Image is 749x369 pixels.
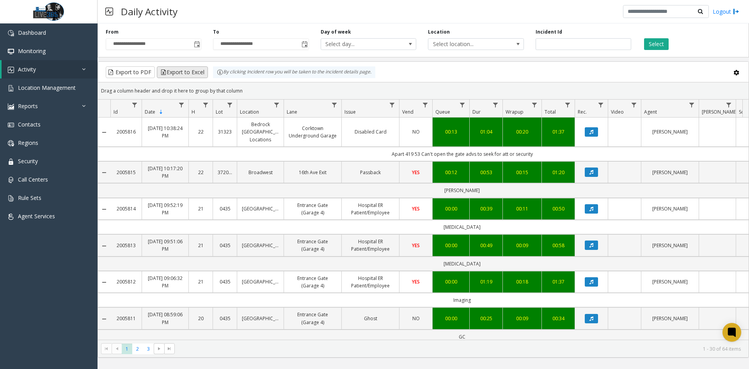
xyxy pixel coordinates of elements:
[437,128,465,135] a: 00:13
[216,109,223,115] span: Lot
[213,29,219,36] label: To
[346,238,394,253] a: Hospital ER Patient/Employee
[629,100,639,110] a: Video Filter Menu
[437,205,465,212] div: 00:00
[300,39,309,50] span: Toggle popup
[563,100,573,110] a: Total Filter Menu
[106,29,119,36] label: From
[8,48,14,55] img: 'icon'
[713,7,739,16] a: Logout
[412,242,420,249] span: YES
[547,278,570,285] div: 01:37
[117,2,181,21] h3: Daily Activity
[506,109,524,115] span: Wrapup
[702,109,737,115] span: [PERSON_NAME]
[404,242,428,249] a: YES
[644,38,669,50] button: Select
[474,128,498,135] div: 01:04
[218,169,232,176] a: 372030
[8,30,14,36] img: 'icon'
[508,278,537,285] a: 00:18
[437,242,465,249] a: 00:00
[474,315,498,322] a: 00:25
[115,128,137,135] a: 2005816
[508,205,537,212] div: 00:11
[508,315,537,322] div: 00:09
[218,278,232,285] a: 0435
[193,128,208,135] a: 22
[508,242,537,249] div: 00:09
[8,85,14,91] img: 'icon'
[646,315,694,322] a: [PERSON_NAME]
[321,29,351,36] label: Day of week
[404,278,428,285] a: YES
[412,278,420,285] span: YES
[420,100,431,110] a: Vend Filter Menu
[242,315,279,322] a: [GEOGRAPHIC_DATA]
[18,84,76,91] span: Location Management
[193,205,208,212] a: 21
[158,109,164,115] span: Sortable
[547,205,570,212] div: 00:50
[289,311,337,326] a: Entrance Gate (Garage 4)
[147,275,184,289] a: [DATE] 09:06:32 PM
[2,60,98,78] a: Activity
[508,169,537,176] a: 00:15
[547,242,570,249] a: 00:58
[18,121,41,128] span: Contacts
[289,169,337,176] a: 16th Ave Exit
[646,278,694,285] a: [PERSON_NAME]
[18,29,46,36] span: Dashboard
[18,212,55,220] span: Agent Services
[457,100,468,110] a: Queue Filter Menu
[192,109,195,115] span: H
[474,205,498,212] a: 00:39
[218,315,232,322] a: 0435
[428,29,450,36] label: Location
[344,109,356,115] span: Issue
[193,242,208,249] a: 21
[547,128,570,135] a: 01:37
[98,243,110,249] a: Collapse Details
[474,242,498,249] div: 00:49
[8,122,14,128] img: 'icon'
[18,139,38,146] span: Regions
[18,66,36,73] span: Activity
[18,157,38,165] span: Security
[242,169,279,176] a: Broadwest
[242,205,279,212] a: [GEOGRAPHIC_DATA]
[143,344,154,354] span: Page 3
[242,278,279,285] a: [GEOGRAPHIC_DATA]
[289,125,337,139] a: Corktown Underground Garage
[646,242,694,249] a: [PERSON_NAME]
[115,278,137,285] a: 2005812
[225,100,235,110] a: Lot Filter Menu
[474,169,498,176] a: 00:53
[474,278,498,285] a: 01:19
[437,169,465,176] a: 00:12
[115,205,137,212] a: 2005814
[508,128,537,135] a: 00:20
[115,242,137,249] a: 2005813
[8,214,14,220] img: 'icon'
[98,84,749,98] div: Drag a column header and drop it here to group by that column
[242,242,279,249] a: [GEOGRAPHIC_DATA]
[218,242,232,249] a: 0435
[18,102,38,110] span: Reports
[18,176,48,183] span: Call Centers
[105,2,113,21] img: pageIcon
[218,205,232,212] a: 0435
[437,278,465,285] div: 00:00
[287,109,297,115] span: Lane
[193,169,208,176] a: 22
[733,7,739,16] img: logout
[387,100,398,110] a: Issue Filter Menu
[106,66,155,78] button: Export to PDF
[132,344,143,354] span: Page 2
[213,66,375,78] div: By clicking Incident row you will be taken to the incident details page.
[536,29,562,36] label: Incident Id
